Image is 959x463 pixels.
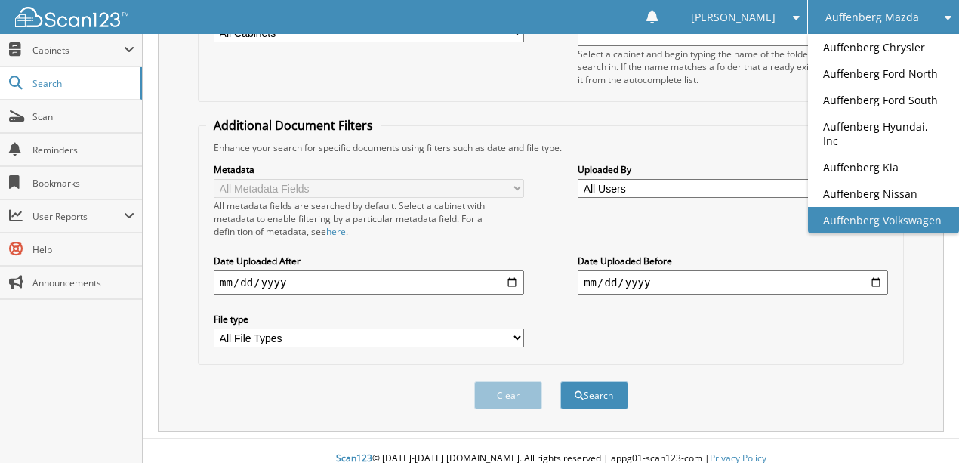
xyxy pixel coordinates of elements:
[326,225,346,238] a: here
[32,276,134,289] span: Announcements
[214,255,524,267] label: Date Uploaded After
[808,87,959,113] a: Auffenberg Ford South
[808,34,959,60] a: Auffenberg Chrysler
[808,113,959,154] a: Auffenberg Hyundai, Inc
[808,207,959,233] a: Auffenberg Volkswagen
[32,210,124,223] span: User Reports
[15,7,128,27] img: scan123-logo-white.svg
[578,163,888,176] label: Uploaded By
[206,117,381,134] legend: Additional Document Filters
[32,243,134,256] span: Help
[691,13,776,22] span: [PERSON_NAME]
[32,110,134,123] span: Scan
[560,381,628,409] button: Search
[808,154,959,181] a: Auffenberg Kia
[578,270,888,295] input: end
[32,44,124,57] span: Cabinets
[808,60,959,87] a: Auffenberg Ford North
[214,270,524,295] input: start
[32,77,132,90] span: Search
[825,13,919,22] span: Auffenberg Mazda
[214,163,524,176] label: Metadata
[32,144,134,156] span: Reminders
[214,313,524,326] label: File type
[32,177,134,190] span: Bookmarks
[808,181,959,207] a: Auffenberg Nissan
[883,390,959,463] iframe: Chat Widget
[214,199,524,238] div: All metadata fields are searched by default. Select a cabinet with metadata to enable filtering b...
[206,141,896,154] div: Enhance your search for specific documents using filters such as date and file type.
[578,48,888,86] div: Select a cabinet and begin typing the name of the folder you want to search in. If the name match...
[474,381,542,409] button: Clear
[578,255,888,267] label: Date Uploaded Before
